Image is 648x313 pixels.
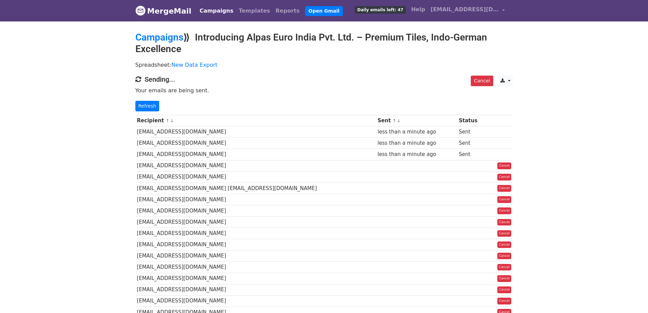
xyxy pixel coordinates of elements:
[135,194,376,205] td: [EMAIL_ADDRESS][DOMAIN_NAME]
[497,230,511,237] a: Cancel
[378,139,455,147] div: less than a minute ago
[409,3,428,16] a: Help
[135,262,376,273] td: [EMAIL_ADDRESS][DOMAIN_NAME]
[393,118,396,123] a: ↑
[497,275,511,282] a: Cancel
[135,295,376,307] td: [EMAIL_ADDRESS][DOMAIN_NAME]
[135,32,513,54] h2: ⟫ Introducing Alpas Euro India Pvt. Ltd. – Premium Tiles, Indo-German Excellence
[197,4,236,18] a: Campaigns
[355,6,405,14] span: Daily emails left: 47
[497,241,511,248] a: Cancel
[135,115,376,126] th: Recipient
[497,174,511,181] a: Cancel
[135,149,376,160] td: [EMAIL_ADDRESS][DOMAIN_NAME]
[135,61,513,68] p: Spreadsheet:
[378,151,455,158] div: less than a minute ago
[378,128,455,136] div: less than a minute ago
[497,253,511,260] a: Cancel
[457,115,486,126] th: Status
[135,101,160,111] a: Refresh
[135,160,376,171] td: [EMAIL_ADDRESS][DOMAIN_NAME]
[135,228,376,239] td: [EMAIL_ADDRESS][DOMAIN_NAME]
[457,126,486,138] td: Sent
[135,171,376,183] td: [EMAIL_ADDRESS][DOMAIN_NAME]
[135,138,376,149] td: [EMAIL_ADDRESS][DOMAIN_NAME]
[497,196,511,203] a: Cancel
[471,76,493,86] a: Cancel
[135,250,376,262] td: [EMAIL_ADDRESS][DOMAIN_NAME]
[376,115,457,126] th: Sent
[497,286,511,293] a: Cancel
[170,118,174,123] a: ↓
[497,219,511,226] a: Cancel
[166,118,169,123] a: ↑
[171,62,218,68] a: New Data Export
[428,3,508,19] a: [EMAIL_ADDRESS][DOMAIN_NAME]
[352,3,408,16] a: Daily emails left: 47
[397,118,401,123] a: ↓
[135,5,146,16] img: MergeMail logo
[497,207,511,214] a: Cancel
[273,4,302,18] a: Reports
[135,183,376,194] td: [EMAIL_ADDRESS][DOMAIN_NAME] [EMAIL_ADDRESS][DOMAIN_NAME]
[305,6,343,16] a: Open Gmail
[236,4,273,18] a: Templates
[135,4,192,18] a: MergeMail
[497,298,511,304] a: Cancel
[431,5,499,14] span: [EMAIL_ADDRESS][DOMAIN_NAME]
[135,75,513,83] h4: Sending...
[135,87,513,94] p: Your emails are being sent.
[135,32,183,43] a: Campaigns
[135,284,376,295] td: [EMAIL_ADDRESS][DOMAIN_NAME]
[135,217,376,228] td: [EMAIL_ADDRESS][DOMAIN_NAME]
[135,273,376,284] td: [EMAIL_ADDRESS][DOMAIN_NAME]
[497,264,511,271] a: Cancel
[135,126,376,138] td: [EMAIL_ADDRESS][DOMAIN_NAME]
[457,138,486,149] td: Sent
[457,149,486,160] td: Sent
[497,162,511,169] a: Cancel
[135,205,376,216] td: [EMAIL_ADDRESS][DOMAIN_NAME]
[135,239,376,250] td: [EMAIL_ADDRESS][DOMAIN_NAME]
[497,185,511,192] a: Cancel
